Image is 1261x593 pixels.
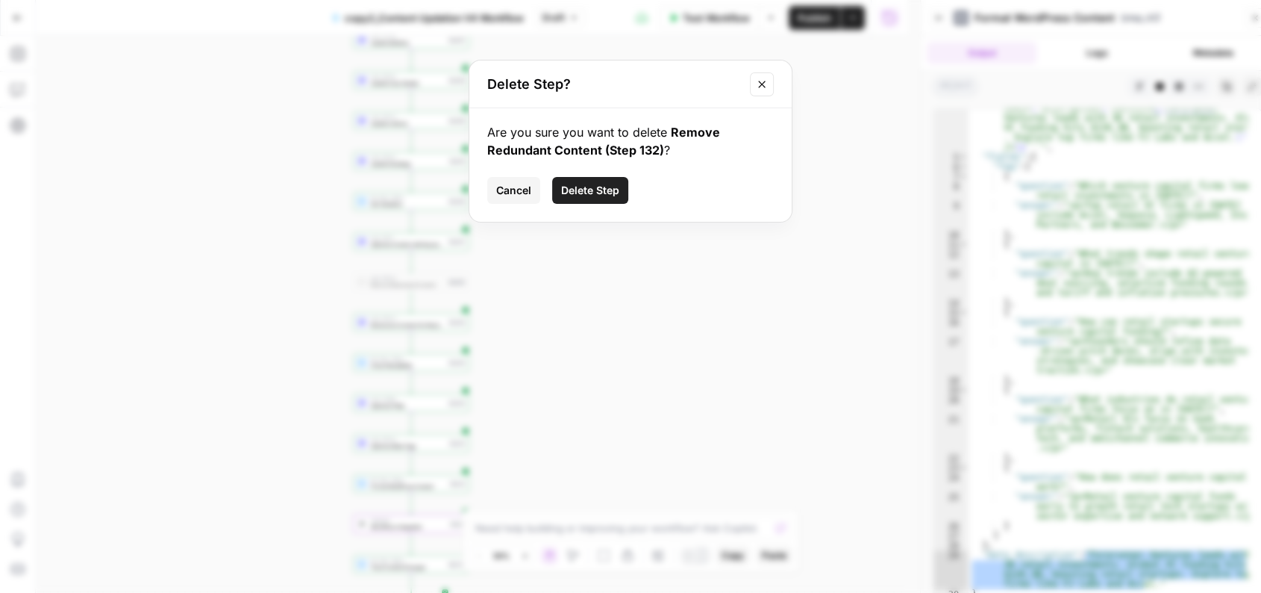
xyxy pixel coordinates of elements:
[487,74,741,95] h2: Delete Step?
[750,72,774,96] button: Close modal
[487,177,540,204] button: Cancel
[561,183,619,198] span: Delete Step
[487,123,774,159] div: Are you sure you want to delete ?
[496,183,531,198] span: Cancel
[552,177,628,204] button: Delete Step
